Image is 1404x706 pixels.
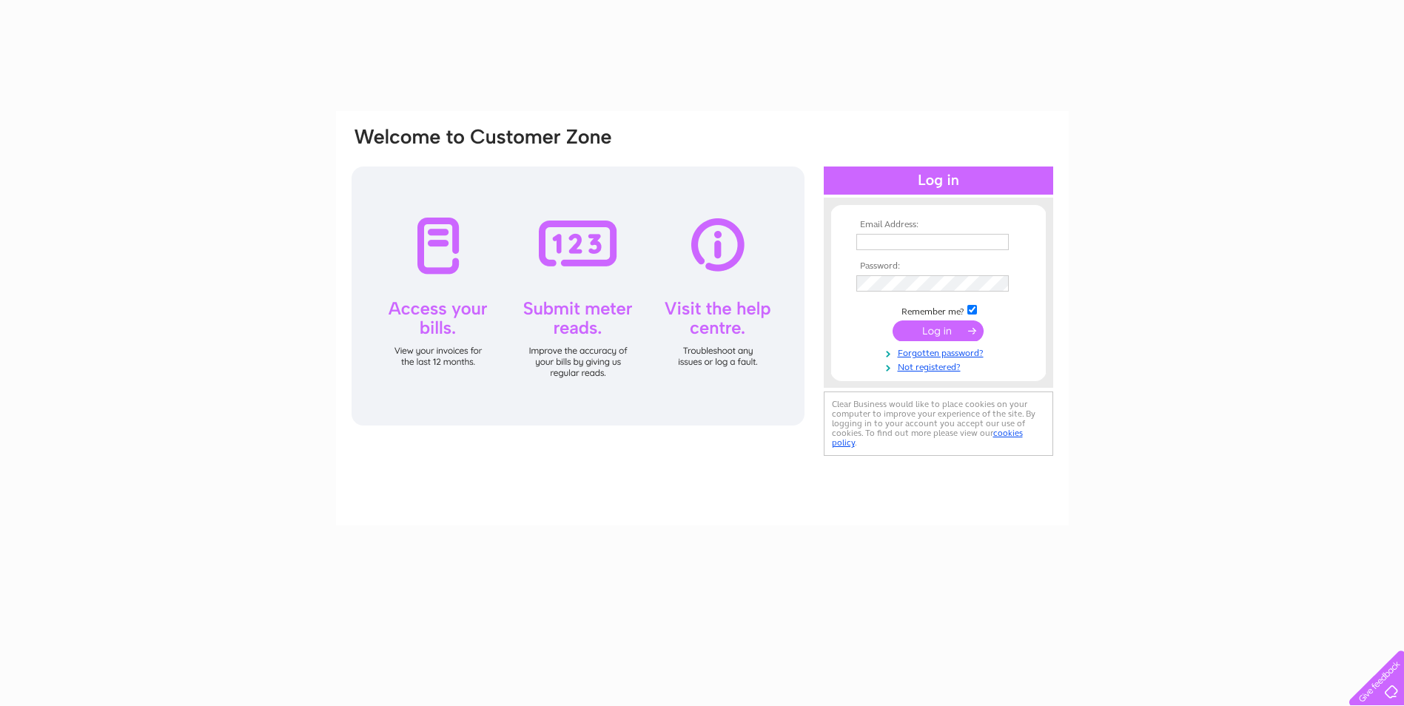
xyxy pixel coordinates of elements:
[893,320,984,341] input: Submit
[856,359,1024,373] a: Not registered?
[853,220,1024,230] th: Email Address:
[853,303,1024,317] td: Remember me?
[824,391,1053,456] div: Clear Business would like to place cookies on your computer to improve your experience of the sit...
[832,428,1023,448] a: cookies policy
[853,261,1024,272] th: Password:
[856,345,1024,359] a: Forgotten password?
